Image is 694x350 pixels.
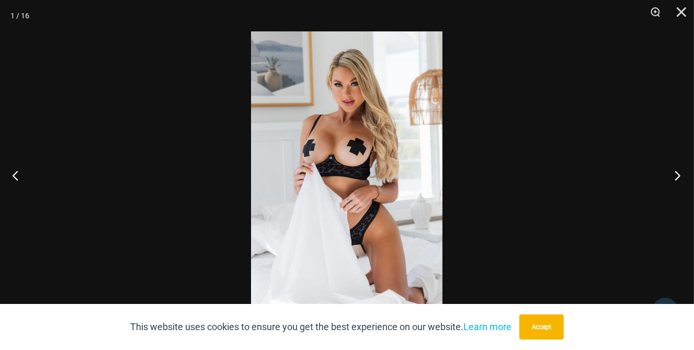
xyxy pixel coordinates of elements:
div: 1 / 16 [10,8,29,24]
p: This website uses cookies to ensure you get the best experience on our website. [130,319,511,335]
a: Learn more [463,321,511,332]
button: Accept [519,314,564,340]
button: Next [655,149,694,201]
img: Nights Fall Silver Leopard 1036 Bra 6046 Thong 09v2 [251,31,442,319]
